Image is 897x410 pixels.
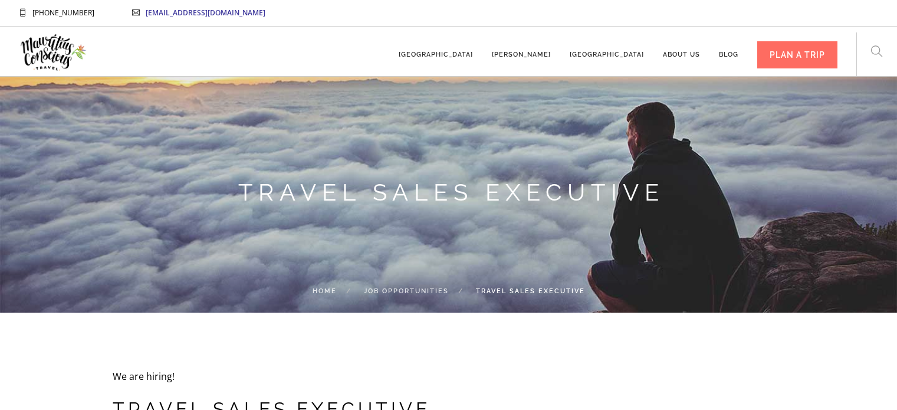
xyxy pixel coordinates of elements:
[757,33,837,65] a: PLAN A TRIP
[570,33,644,65] a: [GEOGRAPHIC_DATA]
[146,8,265,18] a: [EMAIL_ADDRESS][DOMAIN_NAME]
[313,287,337,295] a: Home
[449,284,585,299] li: Travel Sales Executive
[113,178,791,206] h2: Travel Sales Executive
[113,369,785,383] p: We are hiring!
[492,33,551,65] a: [PERSON_NAME]
[663,33,700,65] a: About us
[399,33,473,65] a: [GEOGRAPHIC_DATA]
[757,41,837,68] div: PLAN A TRIP
[719,33,738,65] a: Blog
[364,287,449,295] a: Job opportunities
[19,30,88,74] img: Mauritius Conscious Travel
[32,8,94,18] span: [PHONE_NUMBER]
